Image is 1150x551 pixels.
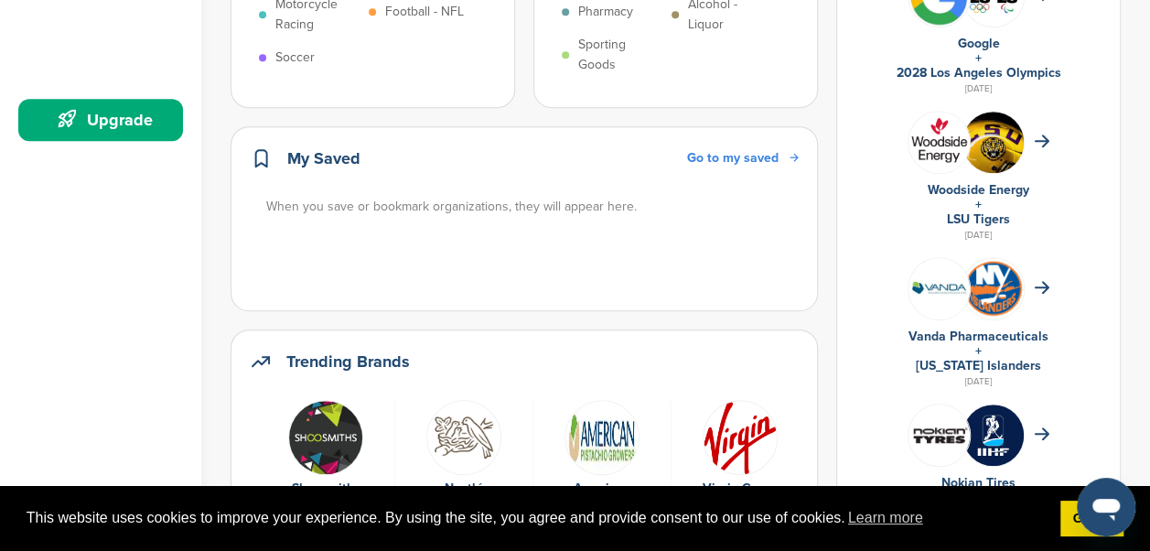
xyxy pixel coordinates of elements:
[908,405,970,466] img: Leqgnoiz 400x400
[266,400,385,473] a: Shoo
[1060,501,1123,537] a: dismiss cookie message
[1077,478,1135,536] iframe: Button to launch messaging window
[404,400,523,473] a: 68qsl0ti 400x400
[908,112,970,173] img: Ocijbudy 400x400
[908,258,970,319] img: 8shs2v5q 400x400
[275,48,315,68] p: Soccer
[947,211,1010,227] a: LSU Tigers
[288,400,363,475] img: Shoo
[975,197,982,212] a: +
[687,148,799,168] a: Go to my saved
[426,400,501,475] img: 68qsl0ti 400x400
[958,36,1000,51] a: Google
[975,343,982,359] a: +
[543,400,661,473] a: Screen shot 2020 10 12 at 11.11.05 am
[681,400,800,473] a: 150px virgin.svg
[385,2,464,22] p: Football - NFL
[687,150,779,166] span: Go to my saved
[908,329,1048,344] a: Vanda Pharmaceuticals
[962,112,1024,173] img: 1a 93ble 400x400
[564,400,639,475] img: Screen shot 2020 10 12 at 11.11.05 am
[27,504,1046,532] span: This website uses cookies to improve your experience. By using the site, you agree and provide co...
[27,103,183,136] div: Upgrade
[962,405,1024,466] img: Zskrbj6 400x400
[845,504,926,532] a: learn more about cookies
[897,65,1061,81] a: 2028 Los Angeles Olympics
[578,2,633,22] p: Pharmacy
[855,81,1102,97] div: [DATE]
[975,50,982,66] a: +
[703,400,778,475] img: 150px virgin.svg
[578,35,662,75] p: Sporting Goods
[916,358,1041,373] a: [US_STATE] Islanders
[941,475,1016,491] a: Nokian Tires
[962,259,1024,319] img: Open uri20141112 64162 1syu8aw?1415807642
[287,146,360,171] h2: My Saved
[18,99,183,141] a: Upgrade
[928,182,1029,198] a: Woodside Energy
[286,349,410,374] h2: Trending Brands
[266,197,801,217] div: When you save or bookmark organizations, they will appear here.
[855,373,1102,390] div: [DATE]
[855,227,1102,243] div: [DATE]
